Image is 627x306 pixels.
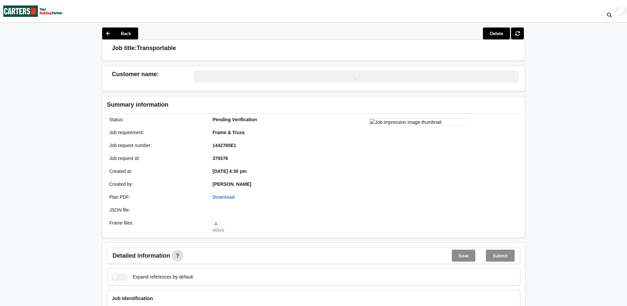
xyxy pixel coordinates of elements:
a: Mitek [213,220,224,233]
b: [DATE] 4:30 pm [213,169,247,174]
h3: Transportable [137,44,176,52]
button: Delete [483,27,510,39]
img: Job impression image thumbnail [370,119,469,126]
b: 379376 [213,156,228,161]
img: Carters [3,0,63,22]
h3: Summary information [107,101,415,109]
div: Job request number : [105,142,208,149]
div: JSON file : [105,207,208,213]
b: 1442765E1 [213,143,236,148]
div: Created by : [105,181,208,187]
b: Pending Verification [213,117,257,122]
div: Frame files : [105,220,208,233]
button: Back [102,27,138,39]
div: Plan PDF : [105,194,208,200]
b: Frame & Truss [213,130,245,135]
span: Detailed information [113,253,170,259]
h3: Job title: [112,44,137,52]
div: Status : [105,116,208,123]
div: Job requirement : [105,129,208,136]
h3: Customer name : [112,71,194,78]
label: Expand references by default [112,274,193,280]
div: Job request id : [105,155,208,162]
div: Created at : [105,168,208,175]
h4: Job Identification [112,295,515,301]
div: User Profile [616,7,627,16]
b: [PERSON_NAME] [213,181,251,187]
a: Download [213,194,235,200]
